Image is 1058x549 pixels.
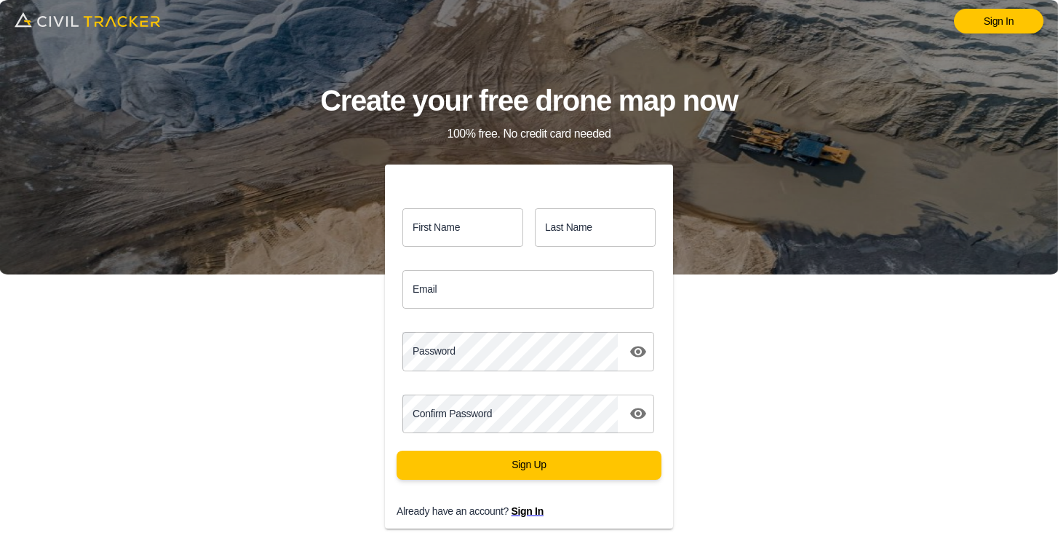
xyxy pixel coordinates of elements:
button: toggle password visibility [624,399,653,428]
a: Sign In [954,9,1043,33]
input: Email [402,270,654,309]
button: toggle password visibility [624,337,653,366]
p: Already have an account? [397,505,685,517]
img: logo [15,7,160,32]
h1: Create your free drone map now [320,77,738,125]
button: Sign Up [397,451,661,480]
input: Last name [535,208,656,247]
input: First name [402,208,523,247]
p: 100% free. No credit card needed [447,125,610,143]
a: Sign In [512,505,544,517]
